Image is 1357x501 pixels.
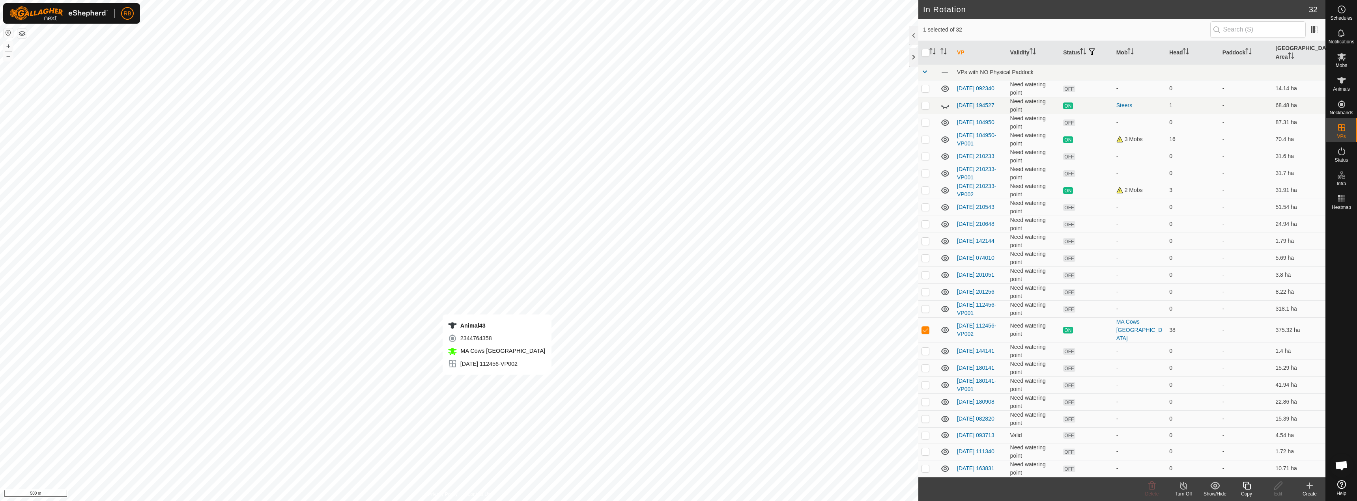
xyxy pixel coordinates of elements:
td: 1.72 ha [1272,443,1325,460]
div: - [1116,220,1163,228]
p-sorticon: Activate to sort [1245,49,1252,56]
span: Mobs [1336,63,1347,68]
td: - [1219,165,1273,182]
span: VPs [1337,134,1346,139]
a: Privacy Policy [428,491,458,498]
p-sorticon: Activate to sort [1183,49,1189,56]
span: ON [1063,136,1073,143]
span: Schedules [1330,16,1352,20]
td: - [1219,131,1273,148]
td: Need watering point [1007,283,1060,300]
a: [DATE] 210233-VP001 [957,166,996,181]
span: Help [1336,491,1346,496]
span: OFF [1063,86,1075,92]
td: - [1219,443,1273,460]
p-sorticon: Activate to sort [1288,54,1294,60]
td: - [1219,460,1273,477]
td: Need watering point [1007,443,1060,460]
div: - [1116,271,1163,279]
span: OFF [1063,365,1075,372]
td: - [1219,343,1273,359]
td: Need watering point [1007,114,1060,131]
span: Heatmap [1332,205,1351,210]
td: Need watering point [1007,477,1060,494]
td: 15.39 ha [1272,410,1325,427]
span: Delete [1145,491,1159,497]
td: - [1219,427,1273,443]
span: RB [123,9,131,18]
span: ON [1063,102,1073,109]
span: OFF [1063,306,1075,313]
div: - [1116,381,1163,389]
td: - [1219,233,1273,250]
a: Help [1326,477,1357,499]
span: OFF [1063,466,1075,472]
td: Need watering point [1007,376,1060,393]
a: [DATE] 210543 [957,204,994,210]
td: 15.29 ha [1272,359,1325,376]
td: - [1219,148,1273,165]
div: Edit [1262,490,1294,497]
td: 0 [1166,343,1219,359]
td: 9.33 ha [1272,477,1325,494]
td: 38 [1166,317,1219,343]
td: 0 [1166,250,1219,266]
td: 0 [1166,376,1219,393]
a: [DATE] 112456-VP002 [957,322,996,337]
div: - [1116,347,1163,355]
img: Gallagher Logo [9,6,108,20]
td: 0 [1166,410,1219,427]
td: 0 [1166,477,1219,494]
td: 1 [1166,97,1219,114]
div: - [1116,288,1163,296]
td: Need watering point [1007,460,1060,477]
div: 2344764358 [448,333,545,343]
td: Need watering point [1007,359,1060,376]
a: [DATE] 092340 [957,85,994,91]
td: - [1219,477,1273,494]
span: Notifications [1329,39,1354,44]
span: MA Cows [GEOGRAPHIC_DATA] [459,348,545,354]
span: OFF [1063,382,1075,389]
a: [DATE] 144141 [957,348,994,354]
div: Copy [1231,490,1262,497]
td: - [1219,376,1273,393]
td: - [1219,266,1273,283]
td: - [1219,359,1273,376]
td: - [1219,250,1273,266]
div: Show/Hide [1199,490,1231,497]
span: OFF [1063,432,1075,439]
td: 3 [1166,182,1219,199]
td: - [1219,199,1273,216]
a: [DATE] 093713 [957,432,994,438]
div: 3 Mobs [1116,135,1163,143]
div: - [1116,431,1163,440]
div: - [1116,415,1163,423]
h2: In Rotation [923,5,1309,14]
span: Infra [1336,181,1346,186]
td: 31.6 ha [1272,148,1325,165]
a: [DATE] 210233 [957,153,994,159]
span: Status [1335,158,1348,162]
div: Open chat [1330,454,1353,477]
span: OFF [1063,221,1075,228]
a: [DATE] 210233-VP002 [957,183,996,197]
td: 0 [1166,216,1219,233]
td: 68.48 ha [1272,97,1325,114]
span: ON [1063,187,1073,194]
div: - [1116,237,1163,245]
td: 0 [1166,443,1219,460]
a: [DATE] 074010 [957,255,994,261]
th: Validity [1007,41,1060,65]
th: VP [954,41,1007,65]
span: OFF [1063,170,1075,177]
td: Need watering point [1007,410,1060,427]
p-sorticon: Activate to sort [929,49,936,56]
div: - [1116,447,1163,456]
td: - [1219,114,1273,131]
td: 0 [1166,266,1219,283]
th: Head [1166,41,1219,65]
th: Mob [1113,41,1166,65]
td: Need watering point [1007,131,1060,148]
div: - [1116,364,1163,372]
